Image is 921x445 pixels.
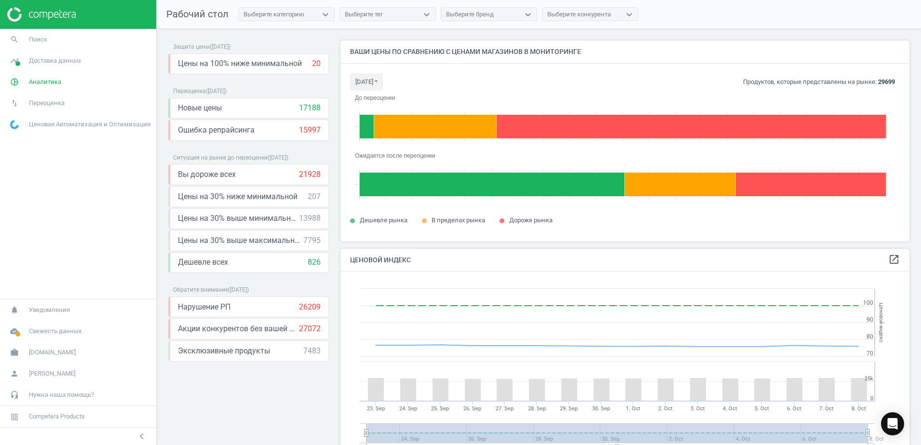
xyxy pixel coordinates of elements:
div: 26209 [299,302,321,312]
span: Эксклюзивные продукты [178,346,270,356]
text: 80 [867,333,873,340]
span: Переоценка [173,88,206,94]
tspan: 8. Oct [869,436,884,442]
i: notifications [5,301,24,319]
div: 17188 [299,103,321,113]
span: Дешевле всех [178,257,228,268]
span: Цены на 30% выше максимальной [178,235,303,246]
span: Ценовая Автоматизация и Оптимизация [29,120,150,129]
span: Нужна наша помощь? [29,391,94,399]
div: 27072 [299,324,321,334]
i: person [5,364,24,383]
tspan: 27. Sep [496,405,514,412]
div: Выберите тег [345,10,383,19]
tspan: 30. Sep [592,405,610,412]
button: [DATE] [350,73,383,91]
div: 20 [312,58,321,69]
tspan: 6. Oct [787,405,801,412]
i: chevron_left [136,431,148,442]
span: Переоценка [29,99,65,108]
span: Цены на 30% ниже минимальной [178,191,298,202]
tspan: 28. Sep [528,405,546,412]
span: Новые цены [178,103,222,113]
tspan: 7. Oct [819,405,834,412]
span: Рабочий стол [166,8,229,20]
tspan: 25. Sep [431,405,449,412]
i: work [5,343,24,362]
div: 21928 [299,169,321,180]
i: headset_mic [5,386,24,404]
i: open_in_new [888,254,900,265]
span: Поиск [29,35,47,44]
span: Свежесть данных [29,327,81,336]
span: ( [DATE] ) [268,154,288,161]
i: swap_vert [5,94,24,112]
b: 29699 [878,78,895,85]
span: Обратите внимание [173,286,228,293]
img: ajHJNr6hYgQAAAAASUVORK5CYII= [7,7,76,22]
span: Уведомления [29,306,70,314]
div: 207 [308,191,321,202]
div: 7483 [303,346,321,356]
span: Вы дороже всех [178,169,236,180]
div: Open Intercom Messenger [881,412,904,435]
tspan: Ценовой индекс [878,303,884,343]
i: search [5,30,24,49]
span: Защита цены [173,43,210,50]
tspan: 5. Oct [755,405,769,412]
text: 25k [865,376,873,382]
text: 100 [863,299,873,306]
tspan: 26. Sep [463,405,481,412]
a: open_in_new [888,254,900,266]
span: Дешевле рынка [360,216,407,224]
button: chevron_left [130,430,154,443]
div: 15997 [299,125,321,135]
tspan: 29. Sep [560,405,578,412]
h4: Ваши цены по сравнению с ценами магазинов в мониторинге [340,40,909,63]
span: ( [DATE] ) [228,286,249,293]
span: Нарушение РП [178,302,230,312]
div: 7795 [303,235,321,246]
span: Цены на 100% ниже минимальной [178,58,302,69]
tspan: 24. Sep [399,405,417,412]
span: Аналитика [29,78,61,86]
div: 826 [308,257,321,268]
tspan: Ожидается после переоценки [355,152,435,159]
div: Выберите категорию [244,10,304,19]
text: 0 [870,395,873,402]
tspan: 4. Oct [723,405,737,412]
span: ( [DATE] ) [210,43,230,50]
span: В пределах рынка [432,216,485,224]
span: ( [DATE] ) [206,88,227,94]
text: 70 [867,350,873,357]
div: Выберите бренд [446,10,494,19]
span: Акции конкурентов без вашей реакции [178,324,299,334]
i: cloud_done [5,322,24,340]
span: Competera Products [29,412,85,421]
tspan: До переоценки [355,94,395,101]
span: Ситуация на рынке до переоценки [173,154,268,161]
text: 90 [867,316,873,323]
tspan: 1. Oct [626,405,640,412]
tspan: 2. Oct [658,405,673,412]
tspan: 23. Sep [367,405,385,412]
span: Доставка данных [29,56,81,65]
i: pie_chart_outlined [5,73,24,91]
span: [DOMAIN_NAME] [29,348,76,357]
div: 13988 [299,213,321,224]
tspan: 3. Oct [691,405,705,412]
span: Ошибка репрайсинга [178,125,255,135]
h4: Ценовой индекс [340,249,909,271]
div: Выберите конкурента [547,10,611,19]
img: wGWNvw8QSZomAAAAABJRU5ErkJggg== [10,120,19,129]
i: timeline [5,52,24,70]
tspan: 8. Oct [852,405,866,412]
span: Дороже рынка [509,216,553,224]
span: Цены на 30% выше минимальной [178,213,299,224]
p: Продуктов, которые представлены на рынке: [743,78,895,86]
span: [PERSON_NAME] [29,369,75,378]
